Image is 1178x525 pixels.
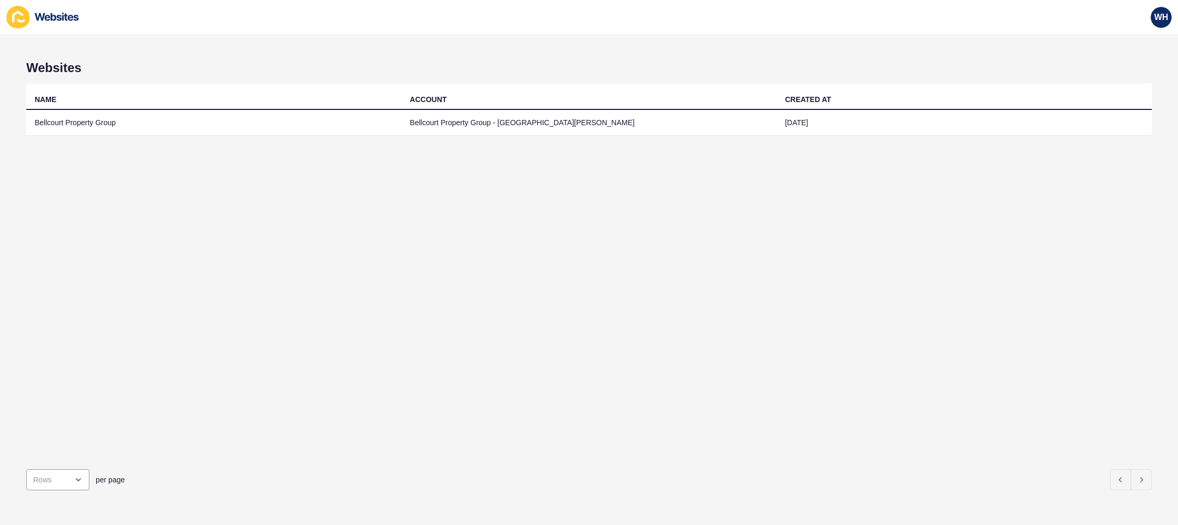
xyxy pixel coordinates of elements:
div: open menu [26,469,89,490]
td: Bellcourt Property Group [26,110,401,136]
div: CREATED AT [785,94,831,105]
span: WH [1154,12,1169,23]
h1: Websites [26,60,1152,75]
div: ACCOUNT [410,94,446,105]
div: NAME [35,94,56,105]
span: per page [96,474,125,485]
td: Bellcourt Property Group - [GEOGRAPHIC_DATA][PERSON_NAME] [401,110,776,136]
td: [DATE] [777,110,1152,136]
